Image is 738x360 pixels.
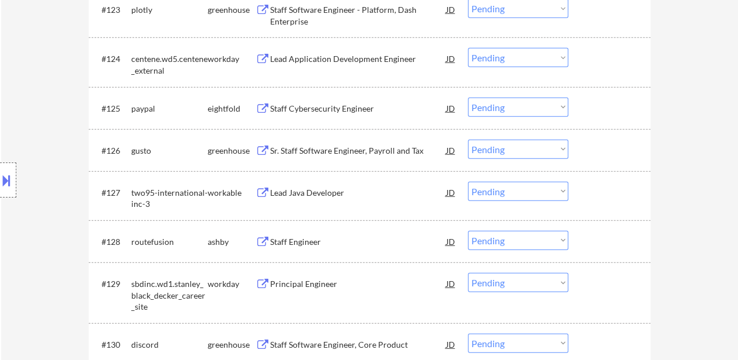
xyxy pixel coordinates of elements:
div: JD [445,98,457,119]
div: Lead Java Developer [270,187,446,199]
div: JD [445,334,457,355]
div: workday [208,278,256,290]
div: Sr. Staff Software Engineer, Payroll and Tax [270,145,446,157]
div: greenhouse [208,339,256,351]
div: sbdinc.wd1.stanley_black_decker_career_site [131,278,208,313]
div: workable [208,187,256,199]
div: JD [445,140,457,161]
div: Staff Cybersecurity Engineer [270,103,446,115]
div: Lead Application Development Engineer [270,53,446,65]
div: Staff Engineer [270,236,446,248]
div: #123 [102,4,122,16]
div: JD [445,48,457,69]
div: #124 [102,53,122,65]
div: Staff Software Engineer, Core Product [270,339,446,351]
div: workday [208,53,256,65]
div: JD [445,273,457,294]
div: #130 [102,339,122,351]
div: discord [131,339,208,351]
div: JD [445,231,457,252]
div: centene.wd5.centene_external [131,53,208,76]
div: greenhouse [208,145,256,157]
div: JD [445,182,457,203]
div: Staff Software Engineer - Platform, Dash Enterprise [270,4,446,27]
div: Principal Engineer [270,278,446,290]
div: ashby [208,236,256,248]
div: plotly [131,4,208,16]
div: greenhouse [208,4,256,16]
div: eightfold [208,103,256,115]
